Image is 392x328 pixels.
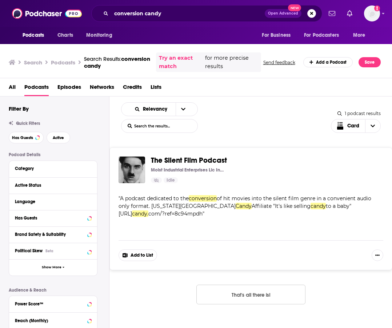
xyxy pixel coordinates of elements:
[252,203,311,209] span: Affiliate "It's like selling
[16,121,40,126] span: Quick Filters
[15,183,87,188] div: Active Status
[344,7,355,20] a: Show notifications dropdown
[311,203,326,209] span: candy
[326,7,338,20] a: Show notifications dropdown
[15,197,91,206] button: Language
[132,210,148,217] span: candy.
[53,136,64,140] span: Active
[123,81,142,96] a: Credits
[15,301,85,307] div: Power Score™
[348,28,375,42] button: open menu
[15,181,91,190] button: Active Status
[15,216,85,221] div: Has Guests
[9,132,44,143] button: Has Guests
[53,28,77,42] a: Charts
[15,199,87,204] div: Language
[15,166,87,171] div: Category
[143,107,170,112] span: Relevancy
[257,28,300,42] button: open menu
[288,4,301,11] span: New
[265,9,301,18] button: Open AdvancedNew
[364,5,380,21] button: Show profile menu
[331,119,381,133] button: Choose View
[151,81,161,96] a: Lists
[262,30,291,40] span: For Business
[374,5,380,11] svg: Add a profile image
[347,123,359,129] span: Card
[9,105,29,112] h2: Filter By
[119,195,371,209] span: of hit movies into the silent film genre in a convenient audio only format. [US_STATE][GEOGRAPHIC...
[17,28,53,42] button: open menu
[9,81,16,96] a: All
[148,210,203,217] span: com/?ref=8c94mpdh
[15,232,85,237] div: Brand Safety & Suitability
[12,136,33,140] span: Has Guests
[24,59,42,66] h3: Search
[47,132,70,143] button: Active
[111,8,265,19] input: Search podcasts, credits, & more...
[151,156,227,165] span: The Silent Film Podcast
[268,12,298,15] span: Open Advanced
[57,30,73,40] span: Charts
[372,249,383,261] button: Show More Button
[121,102,198,116] h2: Choose List sort
[24,81,49,96] a: Podcasts
[151,167,224,173] p: Moist Industrial Enterprises Llc Incorporated (Dot) Gov
[303,57,353,67] a: Add a Podcast
[164,177,178,183] a: Idle
[364,5,380,21] img: User Profile
[86,30,112,40] span: Monitoring
[353,30,365,40] span: More
[364,5,380,21] span: Logged in as patiencebaldacci
[261,59,297,66] button: Send feedback
[167,177,175,184] span: Idle
[119,195,371,217] span: " "
[119,249,157,261] button: Add to List
[15,246,91,255] button: Political SkewBeta
[159,54,204,71] a: Try an exact match
[91,5,322,22] div: Search podcasts, credits, & more...
[176,103,191,116] button: open menu
[205,54,258,71] span: for more precise results
[15,248,43,253] span: Political Skew
[15,316,91,325] button: Reach (Monthly)
[57,81,81,96] span: Episodes
[15,230,91,239] button: Brand Safety & Suitability
[15,164,91,173] button: Category
[189,195,217,202] span: conversion
[51,59,75,66] h3: Podcasts
[9,259,97,276] button: Show More
[119,157,145,183] img: The Silent Film Podcast
[42,265,61,269] span: Show More
[12,7,82,20] img: Podchaser - Follow, Share and Rate Podcasts
[304,30,339,40] span: For Podcasters
[196,285,305,304] button: Nothing here.
[120,195,189,202] span: A podcast dedicated to the
[9,288,97,293] p: Audience & Reach
[15,299,91,308] button: Power Score™
[81,28,121,42] button: open menu
[236,203,252,209] span: Candy
[9,152,97,157] p: Podcast Details
[337,111,381,116] div: 1 podcast results
[15,318,85,323] div: Reach (Monthly)
[299,28,349,42] button: open menu
[359,57,381,67] button: Save
[84,55,150,69] div: Search Results:
[15,213,91,222] button: Has Guests
[23,30,44,40] span: Podcasts
[128,107,176,112] button: open menu
[84,55,150,69] span: conversion candy
[90,81,114,96] a: Networks
[45,249,53,253] div: Beta
[84,55,150,69] a: Search Results:conversion candy
[151,157,227,165] a: The Silent Film Podcast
